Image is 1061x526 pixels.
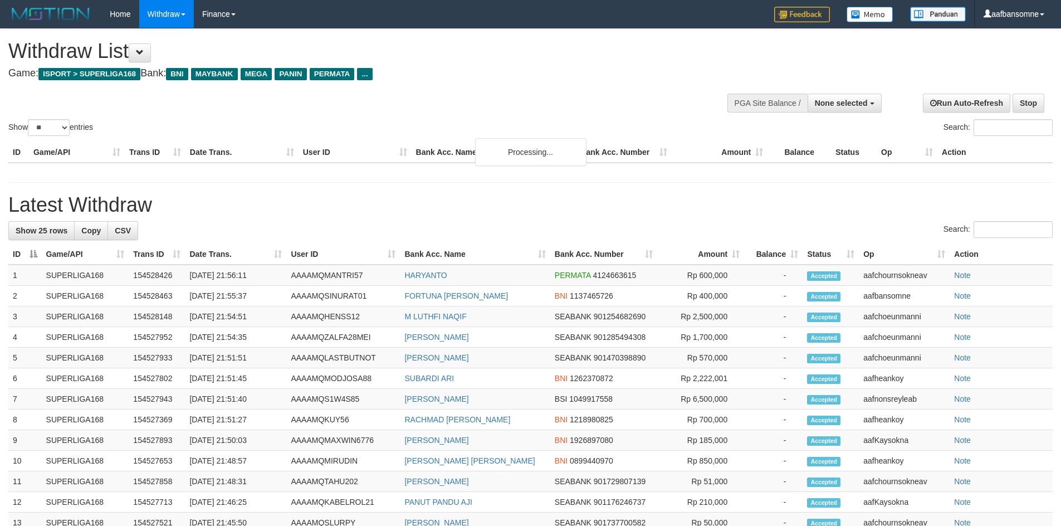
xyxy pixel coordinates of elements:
a: FORTUNA [PERSON_NAME] [404,291,508,300]
td: - [744,492,803,513]
td: aafchoeunmanni [859,348,950,368]
a: [PERSON_NAME] [404,353,468,362]
span: SEABANK [555,312,591,321]
td: Rp 2,500,000 [657,306,745,327]
td: SUPERLIGA168 [42,286,129,306]
td: aafheankoy [859,410,950,430]
img: MOTION_logo.png [8,6,93,22]
td: - [744,327,803,348]
td: [DATE] 21:48:31 [185,471,286,492]
a: HARYANTO [404,271,447,280]
span: MAYBANK [191,68,238,80]
td: 5 [8,348,42,368]
th: User ID [299,142,412,163]
td: [DATE] 21:48:57 [185,451,286,471]
span: Copy [81,226,101,235]
td: 11 [8,471,42,492]
span: ... [357,68,372,80]
td: 2 [8,286,42,306]
td: - [744,306,803,327]
th: Trans ID: activate to sort column ascending [129,244,185,265]
td: SUPERLIGA168 [42,430,129,451]
h1: Withdraw List [8,40,696,62]
th: Trans ID [125,142,185,163]
span: BNI [555,291,568,300]
td: SUPERLIGA168 [42,471,129,492]
td: Rp 2,222,001 [657,368,745,389]
a: Note [954,394,971,403]
input: Search: [974,119,1053,136]
td: 1 [8,265,42,286]
span: Accepted [807,354,840,363]
td: aafchoeunmanni [859,327,950,348]
td: - [744,265,803,286]
span: SEABANK [555,333,591,342]
td: 154528426 [129,265,185,286]
input: Search: [974,221,1053,238]
a: Note [954,291,971,300]
span: PERMATA [310,68,355,80]
a: [PERSON_NAME] [404,333,468,342]
h1: Latest Withdraw [8,194,1053,216]
span: ISPORT > SUPERLIGA168 [38,68,140,80]
img: Button%20Memo.svg [847,7,893,22]
span: Copy 901470398890 to clipboard [594,353,646,362]
span: Show 25 rows [16,226,67,235]
td: SUPERLIGA168 [42,348,129,368]
span: Copy 1218980825 to clipboard [570,415,613,424]
td: AAAAMQLASTBUTNOT [286,348,400,368]
span: BNI [555,374,568,383]
span: Accepted [807,292,840,301]
span: BNI [555,456,568,465]
span: None selected [815,99,868,108]
a: PANUT PANDU AJI [404,498,472,506]
td: AAAAMQKABELROL21 [286,492,400,513]
td: SUPERLIGA168 [42,368,129,389]
span: Accepted [807,478,840,487]
th: Game/API: activate to sort column ascending [42,244,129,265]
span: BNI [555,436,568,445]
span: Copy 901285494308 to clipboard [594,333,646,342]
td: 3 [8,306,42,327]
td: 12 [8,492,42,513]
span: BNI [555,415,568,424]
th: ID: activate to sort column descending [8,244,42,265]
span: Accepted [807,395,840,405]
a: Copy [74,221,108,240]
span: Accepted [807,271,840,281]
span: Accepted [807,498,840,508]
td: Rp 6,500,000 [657,389,745,410]
td: - [744,430,803,451]
span: Accepted [807,333,840,343]
td: 154527952 [129,327,185,348]
td: aafchournsokneav [859,471,950,492]
a: RACHMAD [PERSON_NAME] [404,415,510,424]
td: SUPERLIGA168 [42,327,129,348]
a: [PERSON_NAME] [404,394,468,403]
td: 154527933 [129,348,185,368]
th: ID [8,142,29,163]
td: 154527802 [129,368,185,389]
td: 9 [8,430,42,451]
td: Rp 1,700,000 [657,327,745,348]
td: [DATE] 21:56:11 [185,265,286,286]
a: M LUTHFI NAQIF [404,312,466,321]
th: Bank Acc. Name [412,142,576,163]
td: [DATE] 21:54:51 [185,306,286,327]
td: [DATE] 21:50:03 [185,430,286,451]
td: aafKaysokna [859,430,950,451]
td: Rp 400,000 [657,286,745,306]
span: Copy 1262370872 to clipboard [570,374,613,383]
td: aafheankoy [859,451,950,471]
span: Copy 0899440970 to clipboard [570,456,613,465]
td: aafchournsokneav [859,265,950,286]
span: PANIN [275,68,306,80]
th: Action [950,244,1053,265]
td: SUPERLIGA168 [42,410,129,430]
span: SEABANK [555,498,591,506]
td: SUPERLIGA168 [42,451,129,471]
td: 154527653 [129,451,185,471]
td: AAAAMQMAXWIN6776 [286,430,400,451]
th: Bank Acc. Number: activate to sort column ascending [550,244,657,265]
a: CSV [107,221,138,240]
